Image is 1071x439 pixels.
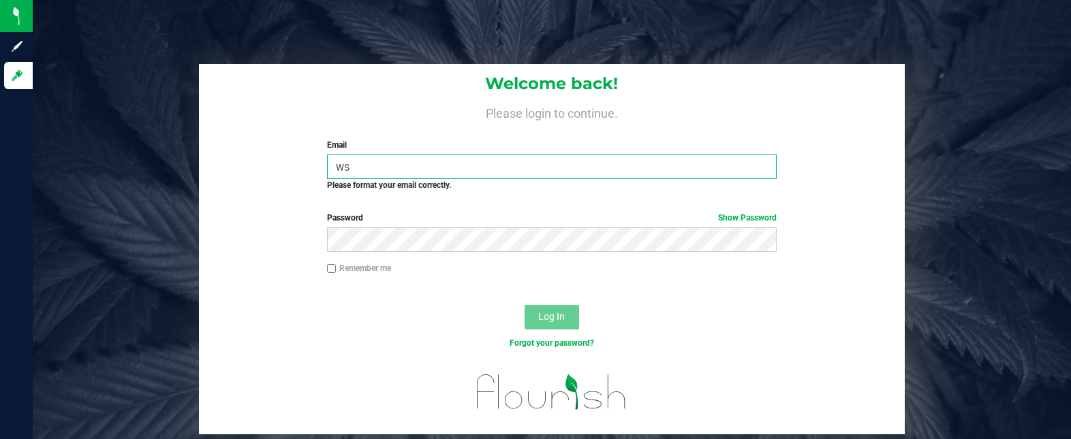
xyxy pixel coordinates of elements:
strong: Please format your email correctly. [327,180,451,190]
label: Remember me [327,262,391,274]
inline-svg: Sign up [10,39,24,53]
button: Log In [525,305,579,329]
img: flourish_logo.svg [463,363,640,420]
a: Show Password [718,213,777,223]
span: Password [327,213,363,223]
h1: Welcome back! [199,75,905,93]
input: Remember me [327,264,337,274]
span: Log In [538,311,565,322]
inline-svg: Log in [10,69,24,82]
label: Email [327,139,777,151]
h4: Please login to continue. [199,103,905,120]
a: Forgot your password? [510,338,594,348]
